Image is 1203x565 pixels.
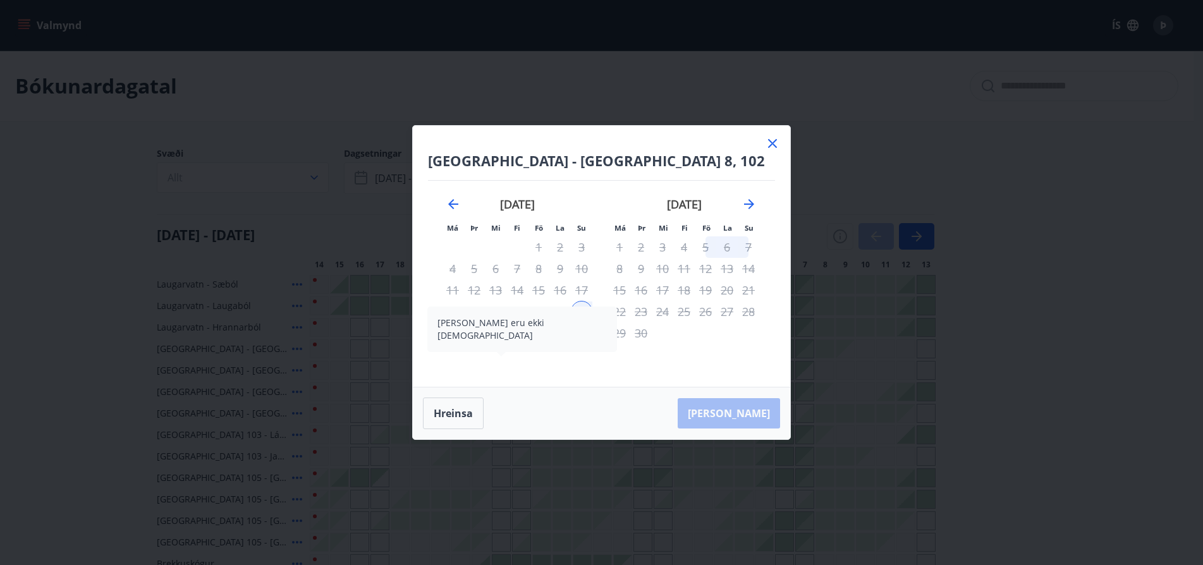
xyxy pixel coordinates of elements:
[514,223,520,233] small: Fi
[695,236,716,258] td: Choose föstudagur, 5. september 2025 as your check-out date. It’s available.
[609,279,630,301] td: Not available. mánudagur, 15. september 2025
[442,279,463,301] td: Not available. mánudagur, 11. ágúst 2025
[528,236,549,258] td: Not available. föstudagur, 1. ágúst 2025
[463,279,485,301] td: Not available. þriðjudagur, 12. ágúst 2025
[673,279,695,301] td: Not available. fimmtudagur, 18. september 2025
[673,301,695,322] td: Not available. fimmtudagur, 25. september 2025
[549,258,571,279] td: Not available. laugardagur, 9. ágúst 2025
[609,258,630,279] td: Not available. mánudagur, 8. september 2025
[716,279,738,301] td: Not available. laugardagur, 20. september 2025
[614,223,626,233] small: Má
[428,181,775,372] div: Calendar
[673,258,695,279] td: Not available. fimmtudagur, 11. september 2025
[571,236,592,258] td: Not available. sunnudagur, 3. ágúst 2025
[630,322,652,344] td: Not available. þriðjudagur, 30. september 2025
[738,279,759,301] td: Not available. sunnudagur, 21. september 2025
[485,301,506,322] td: Not available. miðvikudagur, 20. ágúst 2025
[427,307,617,352] div: [PERSON_NAME] eru ekki [DEMOGRAPHIC_DATA]
[681,223,688,233] small: Fi
[485,279,506,301] td: Not available. miðvikudagur, 13. ágúst 2025
[716,236,738,258] td: Choose laugardagur, 6. september 2025 as your check-out date. It’s available.
[442,258,463,279] td: Not available. mánudagur, 4. ágúst 2025
[738,301,759,322] td: Not available. sunnudagur, 28. september 2025
[742,197,757,212] div: Move forward to switch to the next month.
[652,279,673,301] td: Not available. miðvikudagur, 17. september 2025
[745,223,754,233] small: Su
[446,197,461,212] div: Move backward to switch to the previous month.
[528,258,549,279] td: Not available. föstudagur, 8. ágúst 2025
[738,258,759,279] td: Not available. sunnudagur, 14. september 2025
[485,258,506,279] td: Not available. miðvikudagur, 6. ágúst 2025
[667,197,702,212] strong: [DATE]
[423,398,484,429] button: Hreinsa
[695,279,716,301] td: Not available. föstudagur, 19. september 2025
[528,279,549,301] td: Not available. föstudagur, 15. ágúst 2025
[470,223,478,233] small: Þr
[609,301,630,322] td: Not available. mánudagur, 22. september 2025
[630,236,652,258] td: Choose þriðjudagur, 2. september 2025 as your check-out date. It’s available.
[652,258,673,279] td: Not available. miðvikudagur, 10. september 2025
[549,279,571,301] td: Not available. laugardagur, 16. ágúst 2025
[556,223,565,233] small: La
[506,301,528,322] td: Not available. fimmtudagur, 21. ágúst 2025
[500,197,535,212] strong: [DATE]
[491,223,501,233] small: Mi
[609,236,630,258] td: Choose mánudagur, 1. september 2025 as your check-out date. It’s available.
[723,223,732,233] small: La
[652,301,673,322] td: Not available. miðvikudagur, 24. september 2025
[571,301,592,322] div: Aðeins innritun í boði
[695,258,716,279] td: Not available. föstudagur, 12. september 2025
[571,258,592,279] td: Not available. sunnudagur, 10. ágúst 2025
[549,236,571,258] td: Not available. laugardagur, 2. ágúst 2025
[535,223,543,233] small: Fö
[571,279,592,301] td: Not available. sunnudagur, 17. ágúst 2025
[630,322,652,344] div: Aðeins útritun í boði
[463,258,485,279] td: Not available. þriðjudagur, 5. ágúst 2025
[659,223,668,233] small: Mi
[630,301,652,322] td: Not available. þriðjudagur, 23. september 2025
[630,279,652,301] td: Not available. þriðjudagur, 16. september 2025
[528,301,549,322] td: Not available. föstudagur, 22. ágúst 2025
[506,301,528,322] div: Aðeins útritun í boði
[609,322,630,344] td: Not available. mánudagur, 29. september 2025
[716,301,738,322] td: Not available. laugardagur, 27. september 2025
[577,223,586,233] small: Su
[702,223,711,233] small: Fö
[506,258,528,279] td: Not available. fimmtudagur, 7. ágúst 2025
[652,236,673,258] td: Choose miðvikudagur, 3. september 2025 as your check-out date. It’s available.
[673,236,695,258] td: Choose fimmtudagur, 4. september 2025 as your check-out date. It’s available.
[447,223,458,233] small: Má
[463,301,485,322] td: Not available. þriðjudagur, 19. ágúst 2025
[442,301,463,322] td: Not available. mánudagur, 18. ágúst 2025
[738,236,759,258] td: Choose sunnudagur, 7. september 2025 as your check-out date. It’s available.
[571,301,592,322] td: Selected as start date. sunnudagur, 24. ágúst 2025
[506,279,528,301] td: Not available. fimmtudagur, 14. ágúst 2025
[549,301,571,322] td: Not available. laugardagur, 23. ágúst 2025
[630,258,652,279] td: Not available. þriðjudagur, 9. september 2025
[695,301,716,322] td: Not available. föstudagur, 26. september 2025
[638,223,645,233] small: Þr
[716,258,738,279] td: Not available. laugardagur, 13. september 2025
[428,151,775,170] h4: [GEOGRAPHIC_DATA] - [GEOGRAPHIC_DATA] 8, 102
